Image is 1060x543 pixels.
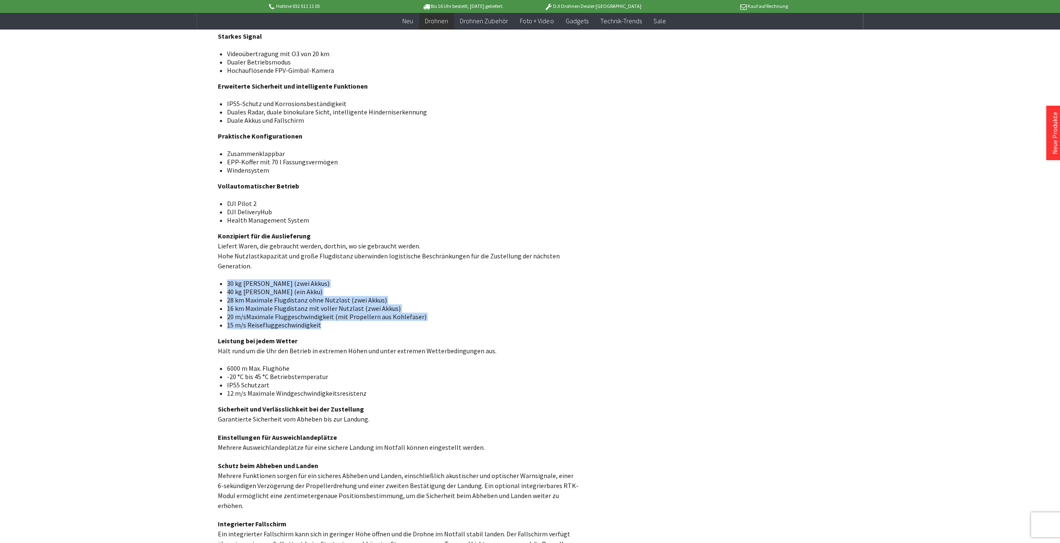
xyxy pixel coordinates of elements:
li: IP55 Schutzart [227,381,574,389]
span: Neu [402,17,413,25]
li: Health Management System [227,216,574,224]
li: 30 kg [PERSON_NAME] (zwei Akkus) [227,279,574,288]
p: Liefert Waren, die gebraucht werden, dorthin, wo sie gebraucht werden. Hohe Nutzlastkapazität und... [218,231,580,271]
p: Mehrere Ausweichlandeplätze für eine sichere Landung im Notfall können eingestellt werden. [218,432,580,452]
p: DJI Drohnen Dealer [GEOGRAPHIC_DATA] [528,1,658,11]
p: Hotline 032 511 11 03 [267,1,397,11]
strong: Erweiterte Sicherheit und intelligente Funktionen [218,82,368,90]
a: Drohnen Zubehör [454,12,514,30]
a: Gadgets [559,12,594,30]
a: Neu [397,12,419,30]
strong: Integrierter Fallschirm [218,520,287,528]
li: Videoübertragung mit O3 von 20 km [227,50,574,58]
strong: Konzipiert für die Auslieferung [218,232,311,240]
a: Drohnen [419,12,454,30]
li: 6000 m Max. Flughöhe [227,364,574,372]
p: Mehrere Funktionen sorgen für ein sicheres Abheben und Landen, einschließlich akustischer und opt... [218,461,580,511]
span: Technik-Trends [600,17,641,25]
li: 16 km Maximale Flugdistanz mit voller Nutzlast (zwei Akkus) [227,304,574,312]
li: DJI DeliveryHub [227,208,574,216]
li: 28 km Maximale Flugdistanz ohne Nutzlast (zwei Akkus) [227,296,574,304]
strong: Leistung bei jedem Wetter [218,337,297,345]
span: Sale [653,17,666,25]
p: Garantierte Sicherheit vom Abheben bis zur Landung. [218,404,580,424]
span: Gadgets [565,17,588,25]
strong: Praktische Konfigurationen [218,132,302,140]
li: IP55-Schutz und Korrosionsbeständigkeit [227,99,574,108]
li: 20 m/sMaximale Fluggeschwindigkeit (mit Propellern aus Kohlefaser) [227,312,574,321]
li: Hochauflösende FPV-Gimbal-Kamera [227,66,574,74]
li: EPP-Koffer mit 70 l Fassungsvermögen [227,158,574,166]
a: Sale [647,12,671,30]
li: 15 m/s Reisefluggeschwindigkeit [227,321,574,329]
li: Zusammenklappbar [227,149,574,158]
span: Foto + Video [520,17,554,25]
a: Technik-Trends [594,12,647,30]
li: 40 kg [PERSON_NAME] (ein Akku) [227,288,574,296]
li: 12 m/s Maximale Windgeschwindigkeitsresistenz [227,389,574,397]
a: Neue Produkte [1050,112,1059,154]
li: Dualer Betriebsmodus [227,58,574,66]
li: DJI ‎Pilot ‎2 [227,199,574,208]
li: Windensystem [227,166,574,174]
strong: Sicherheit und Verlässlichkeit bei der Zustellung [218,405,364,413]
p: Kauf auf Rechnung [658,1,788,11]
a: Foto + Video [514,12,559,30]
strong: Schutz beim Abheben und Landen [218,461,318,470]
li: -20 °C bis 45 °C Betriebstemperatur [227,372,574,381]
strong: Starkes Signal [218,32,262,40]
p: Bis 16 Uhr bestellt, [DATE] geliefert. [398,1,528,11]
strong: Einstellungen für Ausweichlandeplätze [218,433,337,441]
strong: Vollautomatischer Betrieb [218,182,299,190]
li: Duales Radar, duale binokulare Sicht, intelligente Hinderniserkennung [227,108,574,116]
span: Drohnen [425,17,448,25]
span: Drohnen Zubehör [460,17,508,25]
p: Hält rund um die Uhr den Betrieb in extremen Höhen und unter extremen Wetterbedingungen aus. [218,336,580,356]
li: Duale Akkus und Fallschirm [227,116,574,124]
